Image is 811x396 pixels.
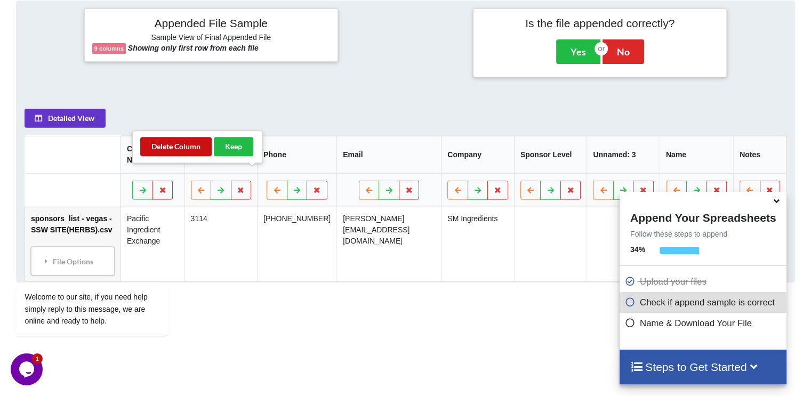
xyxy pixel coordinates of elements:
[184,207,258,281] td: 3114
[630,245,645,254] b: 34 %
[630,360,776,374] h4: Steps to Get Started
[441,136,514,173] th: Company
[556,39,600,64] button: Yes
[214,137,253,156] button: Keep
[441,207,514,281] td: SM Ingredients
[11,186,203,348] iframe: chat widget
[257,136,336,173] th: Phone
[620,208,786,224] h4: Append Your Spreadsheets
[514,136,587,173] th: Sponsor Level
[625,296,784,309] p: Check if append sample is correct
[603,39,644,64] button: No
[257,207,336,281] td: [PHONE_NUMBER]
[25,109,106,128] button: Detailed View
[587,136,660,173] th: Unnamed: 3
[336,136,441,173] th: Email
[336,207,441,281] td: [PERSON_NAME][EMAIL_ADDRESS][DOMAIN_NAME]
[94,45,124,52] b: 9 columns
[660,136,733,173] th: Name
[481,17,719,30] h4: Is the file appended correctly?
[121,136,184,173] th: Company Name
[625,317,784,330] p: Name & Download Your File
[128,44,259,52] b: Showing only first row from each file
[140,137,212,156] button: Delete Column
[11,353,45,385] iframe: chat widget
[92,17,330,31] h4: Appended File Sample
[620,229,786,239] p: Follow these steps to append
[733,136,786,173] th: Notes
[92,33,330,44] h6: Sample View of Final Appended File
[625,275,784,288] p: Upload your files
